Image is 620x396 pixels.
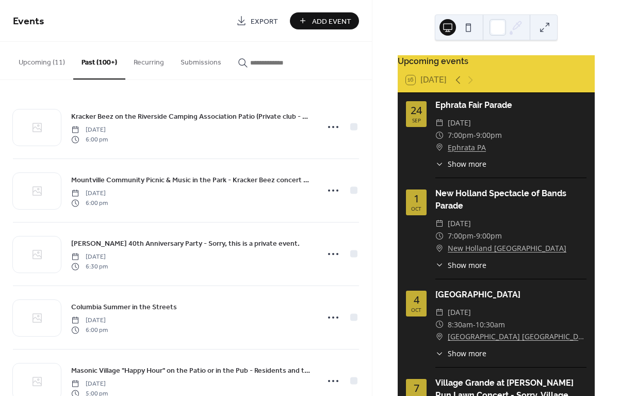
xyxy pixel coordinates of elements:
div: 24 [411,105,422,116]
span: Show more [448,348,486,359]
div: 7 [414,383,419,393]
span: 6:00 pm [71,325,108,335]
div: ​ [435,141,444,154]
button: ​Show more [435,159,486,169]
span: Add Event [312,16,351,27]
button: Upcoming (11) [10,42,73,78]
span: 7:00pm [448,230,474,242]
span: Events [13,11,44,31]
span: 6:00 pm [71,198,108,208]
div: 1 [414,194,419,204]
span: 9:00pm [476,230,502,242]
span: [DATE] [71,125,108,135]
span: - [473,319,476,331]
span: Masonic Village "Happy Hour" on the Patio or in the Pub - Residents and their guests only! [71,366,313,376]
div: [GEOGRAPHIC_DATA] [435,289,586,301]
span: 6:30 pm [71,262,108,271]
span: [DATE] [71,379,108,389]
button: Submissions [172,42,230,78]
a: Columbia Summer in the Streets [71,301,177,313]
span: [DATE] [448,217,471,230]
a: Ephrata PA [448,141,486,154]
a: [GEOGRAPHIC_DATA] [GEOGRAPHIC_DATA] [448,330,586,343]
div: ​ [435,306,444,319]
div: ​ [435,159,444,169]
div: ​ [435,319,444,331]
span: [DATE] [448,117,471,129]
div: Ephrata Fair Parade [435,99,586,112]
span: [DATE] [71,189,108,198]
div: New Holland Spectacle of Bands Parade [435,187,586,212]
div: Sep [412,118,421,123]
a: [PERSON_NAME] 40th Anniversary Party - Sorry, this is a private event. [71,237,300,249]
a: New Holland [GEOGRAPHIC_DATA] [448,242,566,255]
span: Columbia Summer in the Streets [71,302,177,313]
button: ​Show more [435,260,486,271]
span: 6:00 pm [71,135,108,144]
button: Past (100+) [73,42,125,80]
div: Oct [411,206,421,211]
a: Mountville Community Picnic & Music in the Park - Kracker Beez concert 6 to 8pm [71,174,313,186]
a: Kracker Beez on the Riverside Camping Association Patio (Private club - Members & their guests only) [71,110,313,122]
div: Upcoming events [398,55,595,68]
button: ​Show more [435,348,486,359]
span: [DATE] [448,306,471,319]
span: - [474,129,476,141]
a: Masonic Village "Happy Hour" on the Patio or in the Pub - Residents and their guests only! [71,365,313,376]
div: 4 [414,295,419,305]
div: Oct [411,307,421,312]
span: [PERSON_NAME] 40th Anniversary Party - Sorry, this is a private event. [71,239,300,249]
span: - [474,230,476,242]
span: 9:00pm [476,129,502,141]
span: Show more [448,260,486,271]
span: Show more [448,159,486,169]
div: ​ [435,217,444,230]
span: Export [251,16,278,27]
span: 7:00pm [448,129,474,141]
span: Kracker Beez on the Riverside Camping Association Patio (Private club - Members & their guests only) [71,112,313,122]
span: 10:30am [476,319,505,331]
span: Mountville Community Picnic & Music in the Park - Kracker Beez concert 6 to 8pm [71,175,313,186]
div: ​ [435,129,444,141]
button: Recurring [125,42,172,78]
a: Export [229,12,286,29]
div: ​ [435,330,444,343]
div: ​ [435,260,444,271]
div: ​ [435,348,444,359]
span: 8:30am [448,319,473,331]
span: [DATE] [71,252,108,262]
div: ​ [435,230,444,242]
div: ​ [435,242,444,255]
button: Add Event [290,12,359,29]
span: [DATE] [71,316,108,325]
div: ​ [435,117,444,129]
